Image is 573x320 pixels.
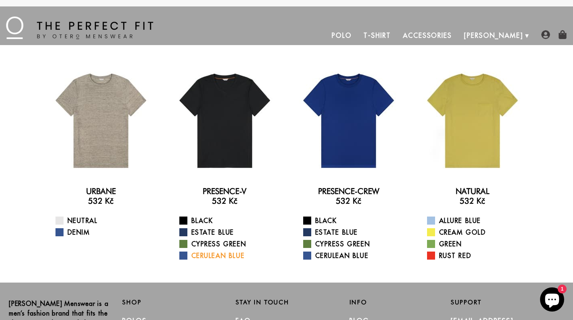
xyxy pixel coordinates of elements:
[456,186,489,196] a: Natural
[458,26,529,45] a: [PERSON_NAME]
[303,239,404,249] a: Cypress Green
[236,299,337,306] h2: Stay in Touch
[55,216,156,225] a: Neutral
[303,227,404,237] a: Estate Blue
[169,196,280,206] h3: 532 Kč
[293,196,404,206] h3: 532 Kč
[349,299,451,306] h2: Info
[122,299,224,306] h2: Shop
[427,251,528,260] a: Rust Red
[558,30,567,39] img: shopping-bag-icon.png
[45,196,156,206] h3: 532 Kč
[541,30,550,39] img: user-account-icon.png
[397,26,458,45] a: Accessories
[427,216,528,225] a: Allure Blue
[451,299,564,306] h2: Support
[203,186,246,196] a: Presence-V
[179,239,280,249] a: Cypress Green
[303,251,404,260] a: Cerulean Blue
[427,227,528,237] a: Cream Gold
[303,216,404,225] a: Black
[55,227,156,237] a: Denim
[538,287,567,314] inbox-online-store-chat: Shopify online store chat
[427,239,528,249] a: Green
[179,216,280,225] a: Black
[326,26,358,45] a: Polo
[318,186,379,196] a: Presence-Crew
[6,17,153,39] img: The Perfect Fit - by Otero Menswear - Logo
[86,186,116,196] a: Urbane
[179,251,280,260] a: Cerulean Blue
[357,26,396,45] a: T-Shirt
[179,227,280,237] a: Estate Blue
[417,196,528,206] h3: 532 Kč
